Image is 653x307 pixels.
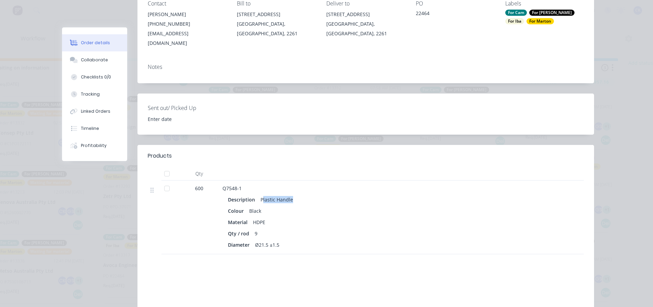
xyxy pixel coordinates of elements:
div: For [PERSON_NAME] [529,10,575,16]
div: Ø21.5 ±1.5 [252,240,282,250]
label: Sent out/ Picked Up [148,104,233,112]
div: Order details [81,40,110,46]
div: Diameter [228,240,252,250]
span: Q7548-1 [222,185,242,192]
input: Enter date [143,114,228,124]
div: 22464 [416,10,494,19]
div: [PHONE_NUMBER] [148,19,226,29]
div: Profitability [81,143,107,149]
button: Tracking [62,86,127,103]
div: Material [228,217,250,227]
div: For Iba [505,18,524,24]
div: Plastic Handle [258,195,296,205]
div: [PERSON_NAME] [148,10,226,19]
span: 600 [195,185,203,192]
div: Checklists 0/0 [81,74,111,80]
div: Black [246,206,264,216]
button: Timeline [62,120,127,137]
button: Collaborate [62,51,127,69]
div: Timeline [81,125,99,132]
div: Deliver to [326,0,405,7]
div: HDPE [250,217,268,227]
button: Profitability [62,137,127,154]
div: Colour [228,206,246,216]
div: Products [148,152,172,160]
div: For Cam [505,10,527,16]
div: [EMAIL_ADDRESS][DOMAIN_NAME] [148,29,226,48]
div: [STREET_ADDRESS][GEOGRAPHIC_DATA], [GEOGRAPHIC_DATA], 2261 [237,10,315,38]
div: [PERSON_NAME][PHONE_NUMBER][EMAIL_ADDRESS][DOMAIN_NAME] [148,10,226,48]
div: Qty [179,167,220,181]
button: Order details [62,34,127,51]
div: Collaborate [81,57,108,63]
button: Linked Orders [62,103,127,120]
div: For Marton [527,18,554,24]
div: [GEOGRAPHIC_DATA], [GEOGRAPHIC_DATA], 2261 [237,19,315,38]
div: PO [416,0,494,7]
button: Checklists 0/0 [62,69,127,86]
div: Notes [148,64,584,70]
div: Contact [148,0,226,7]
div: Tracking [81,91,100,97]
div: [GEOGRAPHIC_DATA], [GEOGRAPHIC_DATA], 2261 [326,19,405,38]
div: Linked Orders [81,108,110,114]
div: [STREET_ADDRESS] [237,10,315,19]
div: [STREET_ADDRESS][GEOGRAPHIC_DATA], [GEOGRAPHIC_DATA], 2261 [326,10,405,38]
div: Description [228,195,258,205]
div: Labels [505,0,584,7]
div: 9 [252,229,260,238]
div: [STREET_ADDRESS] [326,10,405,19]
div: Qty / rod [228,229,252,238]
div: Bill to [237,0,315,7]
